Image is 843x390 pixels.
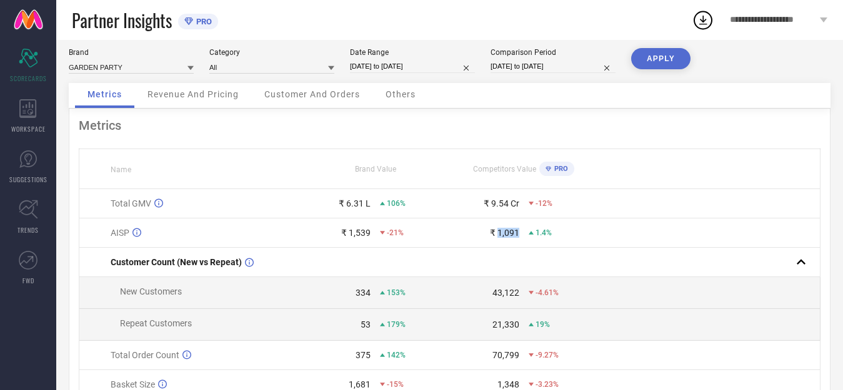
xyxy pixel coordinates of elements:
span: PRO [193,17,212,26]
span: -9.27% [536,351,559,359]
span: Brand Value [355,165,396,173]
span: -21% [387,228,404,237]
div: Open download list [692,9,714,31]
span: -12% [536,199,552,208]
span: Metrics [87,89,122,99]
div: 43,122 [492,288,519,298]
span: Customer Count (New vs Repeat) [111,257,242,267]
div: Date Range [350,48,475,57]
span: PRO [551,165,568,173]
input: Select date range [350,60,475,73]
span: SUGGESTIONS [9,175,47,184]
span: Partner Insights [72,7,172,33]
span: AISP [111,228,129,238]
span: Total Order Count [111,350,179,360]
span: 153% [387,288,406,297]
div: 334 [356,288,371,298]
div: 1,348 [497,379,519,389]
div: 21,330 [492,319,519,329]
span: -4.61% [536,288,559,297]
span: Revenue And Pricing [147,89,239,99]
input: Select comparison period [491,60,616,73]
div: Comparison Period [491,48,616,57]
span: -15% [387,380,404,389]
div: Category [209,48,334,57]
div: ₹ 1,539 [341,228,371,238]
div: Brand [69,48,194,57]
div: ₹ 1,091 [490,228,519,238]
span: Customer And Orders [264,89,360,99]
div: 70,799 [492,350,519,360]
span: Name [111,165,131,174]
span: 106% [387,199,406,208]
span: Repeat Customers [120,318,192,328]
div: 1,681 [349,379,371,389]
span: WORKSPACE [11,124,46,134]
span: Total GMV [111,198,151,208]
button: APPLY [631,48,691,69]
span: 179% [387,320,406,329]
span: 1.4% [536,228,552,237]
span: TRENDS [17,225,39,235]
div: 375 [356,350,371,360]
div: 53 [361,319,371,329]
span: SCORECARDS [10,74,47,83]
span: FWD [22,276,34,285]
span: Others [386,89,416,99]
div: ₹ 9.54 Cr [484,198,519,208]
span: New Customers [120,286,182,296]
div: Metrics [79,118,821,133]
span: 19% [536,320,550,329]
span: 142% [387,351,406,359]
span: Basket Size [111,379,155,389]
span: -3.23% [536,380,559,389]
div: ₹ 6.31 L [339,198,371,208]
span: Competitors Value [473,165,536,173]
